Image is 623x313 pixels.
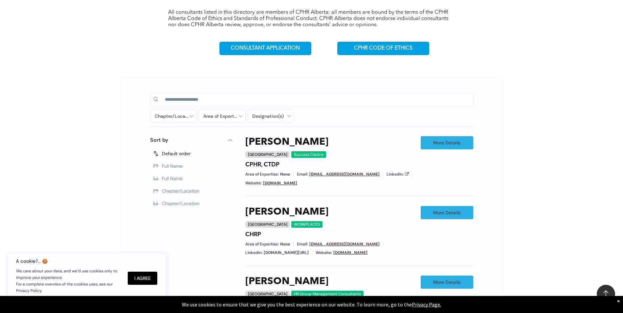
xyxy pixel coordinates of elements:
a: More Details [421,276,473,289]
span: Email: [297,241,308,247]
span: [DOMAIN_NAME][URL] [264,250,309,256]
span: Area of Expertise: [245,241,279,247]
span: Email: [297,172,308,177]
span: LinkedIn: [245,250,262,256]
span: Area of Expertise: [245,172,279,177]
span: Website: [245,180,262,186]
p: We care about your data, and we’d use cookies only to improve your experience. For a complete ove... [16,268,121,294]
span: Full Name [162,176,183,181]
a: More Details [421,206,473,219]
div: WORKPLACES [291,221,323,228]
span: CPHR CODE OF ETHICS [354,45,412,52]
span: Chapter/Location [162,200,199,206]
a: [EMAIL_ADDRESS][DOMAIN_NAME] [309,172,380,177]
a: [PERSON_NAME] [245,276,328,287]
button: I Agree [128,272,157,285]
a: [PERSON_NAME] [245,206,328,218]
div: [GEOGRAPHIC_DATA] [245,151,290,158]
p: Sort by [150,136,168,144]
span: LinkedIn: [387,172,404,177]
a: [EMAIL_ADDRESS][DOMAIN_NAME] [309,241,380,247]
span: CONSULTANT APPLICATION [231,45,300,52]
a: CONSULTANT APPLICATION [219,42,311,55]
span: Default order [162,151,190,156]
div: Dismiss notification [617,298,620,304]
h6: A cookie?.. 🍪 [16,259,121,264]
h4: CHRP [245,231,261,238]
a: [DOMAIN_NAME] [333,250,367,255]
h4: CPHR, CTDP [245,161,279,168]
span: None [280,241,290,247]
div: HR Group Management Consultants [291,291,364,297]
a: [DOMAIN_NAME] [263,180,297,186]
a: CPHR CODE OF ETHICS [337,42,429,55]
span: Chapter/Location [162,188,199,194]
div: [GEOGRAPHIC_DATA] [245,221,290,228]
span: Full Name [162,163,183,169]
a: More Details [421,136,473,149]
span: All consultants listed in this directory are members of CPHR Alberta; all members are bound by th... [168,10,448,28]
a: Privacy Page. [412,301,441,308]
div: Success Centre [291,151,326,158]
span: Website: [316,250,332,256]
div: [GEOGRAPHIC_DATA] [245,291,290,297]
span: None [280,172,290,177]
a: [PERSON_NAME] [245,136,328,148]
